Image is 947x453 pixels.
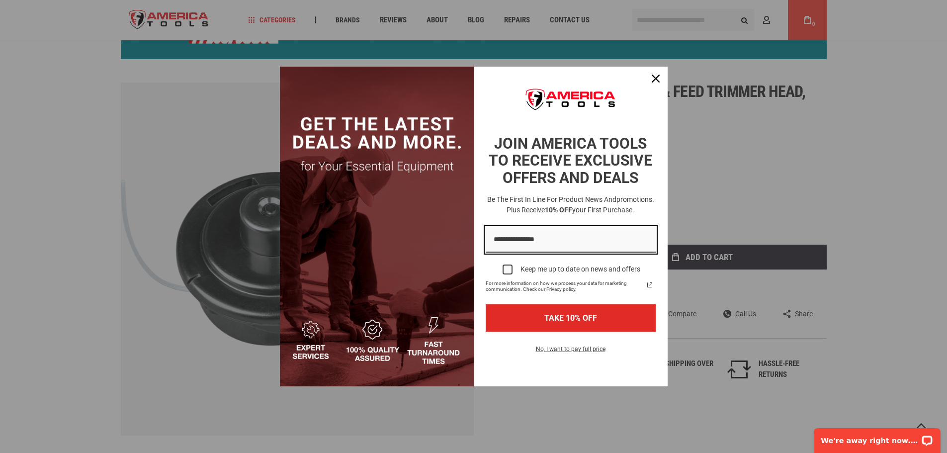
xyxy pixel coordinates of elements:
a: Read our Privacy Policy [644,279,656,291]
svg: close icon [652,75,660,83]
button: Close [644,67,668,91]
h3: Be the first in line for product news and [484,194,658,215]
div: Keep me up to date on news and offers [520,265,640,273]
button: No, I want to pay full price [528,344,613,361]
button: TAKE 10% OFF [486,304,656,332]
strong: 10% OFF [545,206,572,214]
span: For more information on how we process your data for marketing communication. Check our Privacy p... [486,280,644,292]
iframe: LiveChat chat widget [807,422,947,453]
strong: JOIN AMERICA TOOLS TO RECEIVE EXCLUSIVE OFFERS AND DEALS [489,135,652,186]
input: Email field [486,227,656,253]
svg: link icon [644,279,656,291]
